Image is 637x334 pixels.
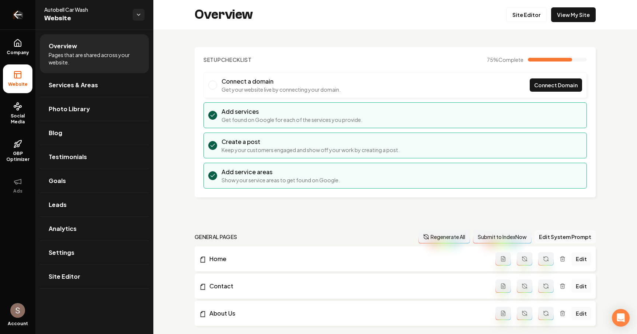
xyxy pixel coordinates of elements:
span: Autobell Car Wash [44,6,127,13]
a: Social Media [3,96,32,131]
a: Edit [571,252,591,266]
span: Settings [49,248,74,257]
a: Home [199,254,495,263]
button: Regenerate All [418,230,470,243]
span: Goals [49,176,66,185]
button: Ads [3,171,32,200]
a: Edit [571,307,591,320]
span: Services & Areas [49,81,98,89]
a: Goals [40,169,149,193]
a: GBP Optimizer [3,134,32,168]
button: Add admin page prompt [495,279,511,293]
h2: Checklist [203,56,252,63]
a: Testimonials [40,145,149,169]
p: Keep your customers engaged and show off your work by creating a post. [222,146,400,154]
h2: Overview [195,7,253,22]
span: GBP Optimizer [3,151,32,162]
span: Social Media [3,113,32,125]
span: Setup [203,56,221,63]
button: Edit System Prompt [535,230,596,243]
a: About Us [199,309,495,318]
h3: Add services [222,107,362,116]
h3: Add service areas [222,168,340,176]
button: Submit to IndexNow [473,230,532,243]
a: View My Site [551,7,596,22]
a: Settings [40,241,149,264]
p: Get your website live by connecting your domain. [222,86,341,93]
div: Open Intercom Messenger [612,309,630,327]
span: Website [44,13,127,24]
span: Website [5,81,31,87]
button: Add admin page prompt [495,307,511,320]
a: Leads [40,193,149,217]
span: Ads [10,188,25,194]
span: Pages that are shared across your website. [49,51,140,66]
a: Company [3,33,32,61]
a: Edit [571,279,591,293]
h3: Connect a domain [222,77,341,86]
a: Site Editor [40,265,149,288]
a: Blog [40,121,149,145]
a: Analytics [40,217,149,240]
p: Get found on Google for each of the services you provide. [222,116,362,123]
span: Connect Domain [534,81,578,89]
span: Site Editor [49,272,80,281]
a: Photo Library [40,97,149,121]
button: Add admin page prompt [495,252,511,266]
span: Account [8,321,28,327]
a: Contact [199,282,495,291]
span: Blog [49,129,62,137]
span: Photo Library [49,105,90,113]
h2: general pages [195,233,237,240]
span: Complete [498,56,523,63]
span: Leads [49,200,67,209]
a: Connect Domain [530,78,582,92]
span: Testimonials [49,152,87,161]
a: Site Editor [506,7,547,22]
img: Santiago Vásquez [10,303,25,318]
span: Company [4,50,32,56]
h3: Create a post [222,137,400,146]
span: Analytics [49,224,77,233]
p: Show your service areas to get found on Google. [222,176,340,184]
span: 75 % [487,56,523,63]
span: Overview [49,42,77,50]
a: Services & Areas [40,73,149,97]
button: Open user button [10,303,25,318]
